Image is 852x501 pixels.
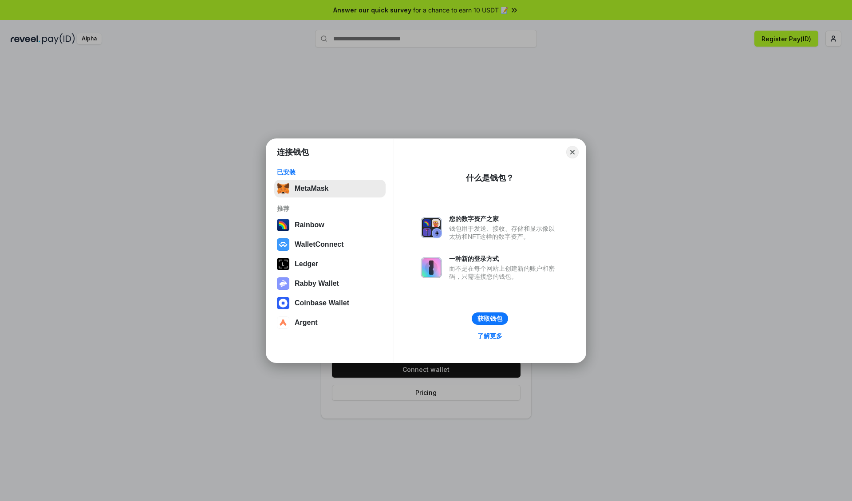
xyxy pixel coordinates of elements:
[295,280,339,288] div: Rabby Wallet
[295,260,318,268] div: Ledger
[449,215,559,223] div: 您的数字资产之家
[449,255,559,263] div: 一种新的登录方式
[449,225,559,241] div: 钱包用于发送、接收、存储和显示像以太坊和NFT这样的数字资产。
[277,147,309,158] h1: 连接钱包
[566,146,579,158] button: Close
[295,185,328,193] div: MetaMask
[274,314,386,331] button: Argent
[472,312,508,325] button: 获取钱包
[295,319,318,327] div: Argent
[421,257,442,278] img: svg+xml,%3Csvg%20xmlns%3D%22http%3A%2F%2Fwww.w3.org%2F2000%2Fsvg%22%20fill%3D%22none%22%20viewBox...
[274,180,386,197] button: MetaMask
[477,315,502,323] div: 获取钱包
[277,297,289,309] img: svg+xml,%3Csvg%20width%3D%2228%22%20height%3D%2228%22%20viewBox%3D%220%200%2028%2028%22%20fill%3D...
[295,241,344,249] div: WalletConnect
[472,330,508,342] a: 了解更多
[277,316,289,329] img: svg+xml,%3Csvg%20width%3D%2228%22%20height%3D%2228%22%20viewBox%3D%220%200%2028%2028%22%20fill%3D...
[477,332,502,340] div: 了解更多
[277,219,289,231] img: svg+xml,%3Csvg%20width%3D%22120%22%20height%3D%22120%22%20viewBox%3D%220%200%20120%20120%22%20fil...
[277,182,289,195] img: svg+xml,%3Csvg%20fill%3D%22none%22%20height%3D%2233%22%20viewBox%3D%220%200%2035%2033%22%20width%...
[466,173,514,183] div: 什么是钱包？
[421,217,442,238] img: svg+xml,%3Csvg%20xmlns%3D%22http%3A%2F%2Fwww.w3.org%2F2000%2Fsvg%22%20fill%3D%22none%22%20viewBox...
[277,258,289,270] img: svg+xml,%3Csvg%20xmlns%3D%22http%3A%2F%2Fwww.w3.org%2F2000%2Fsvg%22%20width%3D%2228%22%20height%3...
[274,275,386,292] button: Rabby Wallet
[277,168,383,176] div: 已安装
[295,299,349,307] div: Coinbase Wallet
[274,236,386,253] button: WalletConnect
[277,205,383,213] div: 推荐
[274,294,386,312] button: Coinbase Wallet
[277,238,289,251] img: svg+xml,%3Csvg%20width%3D%2228%22%20height%3D%2228%22%20viewBox%3D%220%200%2028%2028%22%20fill%3D...
[449,264,559,280] div: 而不是在每个网站上创建新的账户和密码，只需连接您的钱包。
[274,255,386,273] button: Ledger
[277,277,289,290] img: svg+xml,%3Csvg%20xmlns%3D%22http%3A%2F%2Fwww.w3.org%2F2000%2Fsvg%22%20fill%3D%22none%22%20viewBox...
[274,216,386,234] button: Rainbow
[295,221,324,229] div: Rainbow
